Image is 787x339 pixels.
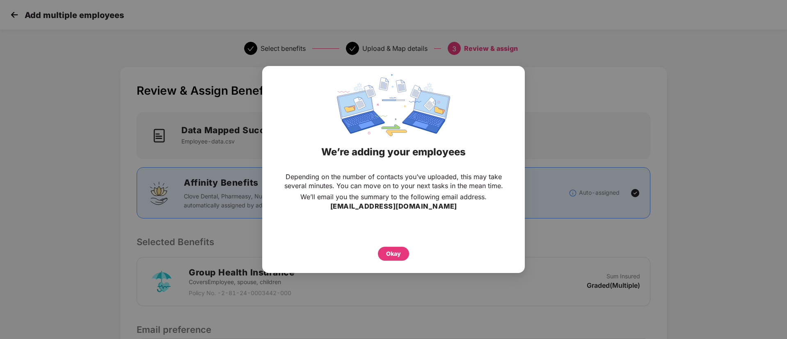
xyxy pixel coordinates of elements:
[386,249,401,258] div: Okay
[337,74,450,136] img: svg+xml;base64,PHN2ZyBpZD0iRGF0YV9zeW5jaW5nIiB4bWxucz0iaHR0cDovL3d3dy53My5vcmcvMjAwMC9zdmciIHdpZH...
[330,201,457,212] h3: [EMAIL_ADDRESS][DOMAIN_NAME]
[272,136,515,168] div: We’re adding your employees
[279,172,508,190] p: Depending on the number of contacts you’ve uploaded, this may take several minutes. You can move ...
[300,192,487,201] p: We’ll email you the summary to the following email address.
